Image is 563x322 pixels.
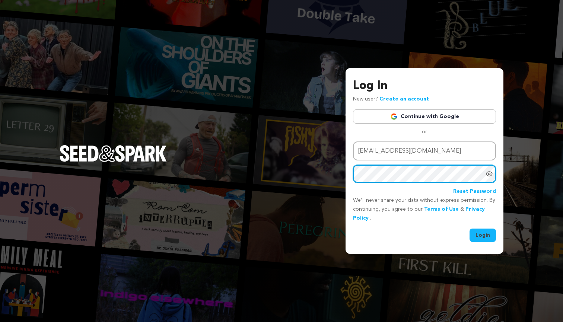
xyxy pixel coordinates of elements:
[60,145,167,176] a: Seed&Spark Homepage
[353,207,485,221] a: Privacy Policy
[470,229,496,242] button: Login
[379,96,429,102] a: Create an account
[353,196,496,223] p: We’ll never share your data without express permission. By continuing, you agree to our & .
[424,207,459,212] a: Terms of Use
[390,113,398,120] img: Google logo
[453,187,496,196] a: Reset Password
[353,77,496,95] h3: Log In
[353,109,496,124] a: Continue with Google
[353,95,429,104] p: New user?
[486,170,493,178] a: Show password as plain text. Warning: this will display your password on the screen.
[353,141,496,160] input: Email address
[417,128,432,136] span: or
[60,145,167,162] img: Seed&Spark Logo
